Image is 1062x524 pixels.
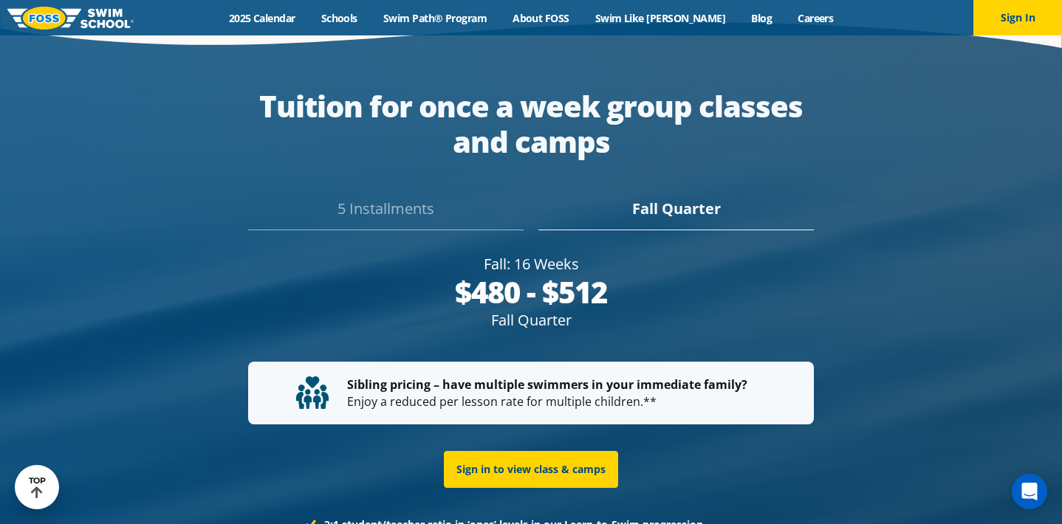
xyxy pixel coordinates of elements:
[248,89,815,159] div: Tuition for once a week group classes and camps
[248,310,815,331] div: Fall Quarter
[538,198,814,230] div: Fall Quarter
[29,476,46,499] div: TOP
[216,11,308,25] a: 2025 Calendar
[370,11,499,25] a: Swim Path® Program
[444,451,618,488] a: Sign in to view class & camps
[785,11,846,25] a: Careers
[347,376,747,393] strong: Sibling pricing – have multiple swimmers in your immediate family?
[7,7,134,30] img: FOSS Swim School Logo
[296,376,329,409] img: tuition-family-children.svg
[739,11,785,25] a: Blog
[248,254,815,275] div: Fall: 16 Weeks
[582,11,739,25] a: Swim Like [PERSON_NAME]
[500,11,583,25] a: About FOSS
[248,275,815,310] div: $480 - $512
[296,376,767,410] p: Enjoy a reduced per lesson rate for multiple children.**
[1012,474,1047,509] div: Open Intercom Messenger
[308,11,370,25] a: Schools
[248,198,524,230] div: 5 Installments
